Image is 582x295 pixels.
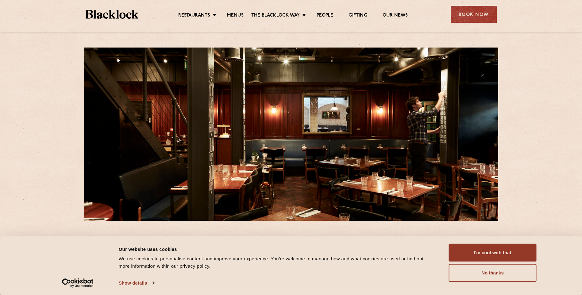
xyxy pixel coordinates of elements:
[86,10,139,19] img: BL_Textured_Logo-footer-cropped.svg
[449,264,537,282] button: No thanks
[178,13,210,19] a: Restaurants
[251,13,300,19] a: The Blacklock Way
[51,278,105,288] a: Usercentrics Cookiebot - opens in a new window
[451,6,497,23] div: Book Now
[119,278,154,288] a: Show details
[119,245,435,253] div: Our website uses cookies
[383,13,408,19] a: Our News
[227,13,244,19] a: Menus
[349,13,367,19] a: Gifting
[317,13,333,19] a: People
[119,255,435,270] div: We use cookies to personalise content and improve your experience. You're welcome to manage how a...
[449,244,537,262] button: I'm cool with that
